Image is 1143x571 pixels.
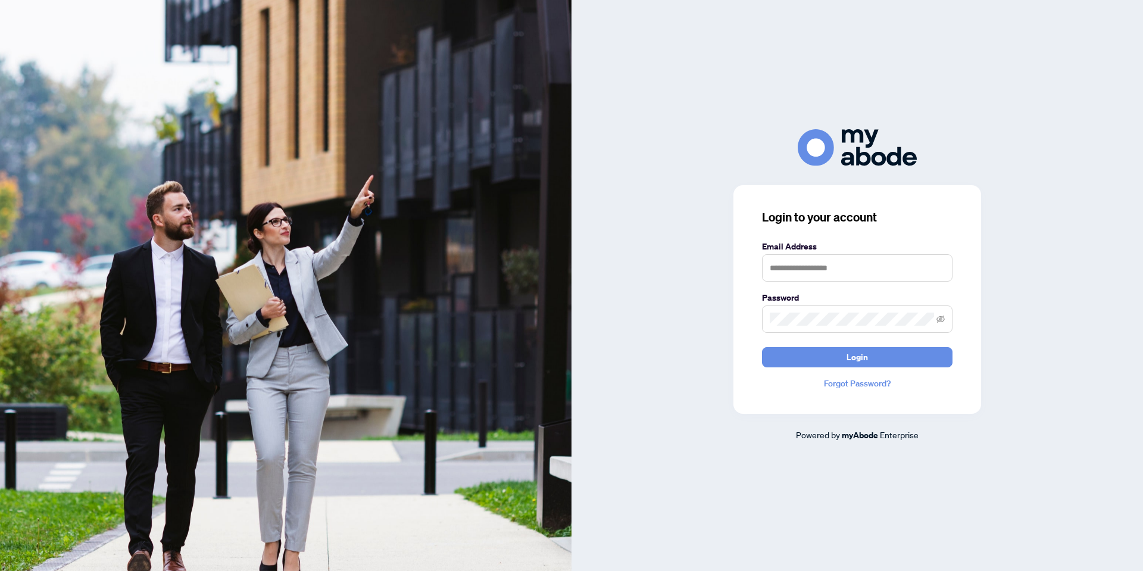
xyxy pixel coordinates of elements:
span: Login [847,348,868,367]
span: Powered by [796,429,840,440]
a: Forgot Password? [762,377,952,390]
span: eye-invisible [936,315,945,323]
label: Password [762,291,952,304]
label: Email Address [762,240,952,253]
button: Login [762,347,952,367]
a: myAbode [842,429,878,442]
h3: Login to your account [762,209,952,226]
img: ma-logo [798,129,917,166]
span: Enterprise [880,429,919,440]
